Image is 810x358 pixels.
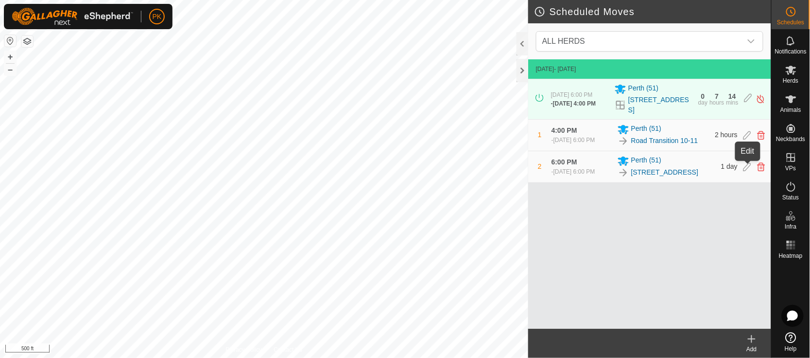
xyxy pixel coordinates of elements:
h2: Scheduled Moves [534,6,771,18]
div: 0 [701,93,705,100]
span: Help [785,346,797,352]
span: 6:00 PM [551,158,577,166]
span: [DATE] 6:00 PM [553,168,595,175]
a: Help [772,328,810,356]
div: Add [732,345,771,354]
div: day [698,100,707,106]
div: - [551,99,596,108]
span: Herds [783,78,798,84]
span: ALL HERDS [538,32,741,51]
a: [STREET_ADDRESS] [631,167,698,178]
div: 7 [715,93,719,100]
span: Status [782,195,799,200]
span: Perth (51) [631,124,661,135]
a: Road Transition 10-11 [631,136,698,146]
span: 1 [538,131,542,139]
span: Schedules [777,19,804,25]
img: To [618,135,629,147]
span: Neckbands [776,136,805,142]
div: mins [726,100,739,106]
span: 1 day [721,162,738,170]
div: dropdown trigger [741,32,761,51]
div: hours [710,100,724,106]
span: Perth (51) [628,83,658,95]
span: [DATE] 4:00 PM [553,100,596,107]
button: – [4,64,16,75]
span: Heatmap [779,253,803,259]
button: Map Layers [21,36,33,47]
img: Gallagher Logo [12,8,133,25]
img: To [618,167,629,179]
img: Turn off schedule move [756,94,765,104]
a: [STREET_ADDRESS] [628,95,692,115]
a: Privacy Policy [225,345,262,354]
span: 2 [538,162,542,170]
div: - [551,167,595,176]
span: Infra [785,224,796,230]
span: [DATE] 6:00 PM [553,137,595,143]
span: 2 hours [715,131,738,139]
div: 14 [728,93,736,100]
span: PK [153,12,162,22]
span: Notifications [775,49,807,54]
div: - [551,136,595,144]
button: + [4,51,16,63]
span: [DATE] 6:00 PM [551,91,593,98]
span: VPs [785,165,796,171]
a: Contact Us [274,345,302,354]
span: - [DATE] [554,66,576,72]
span: 4:00 PM [551,126,577,134]
span: Perth (51) [631,155,661,167]
span: ALL HERDS [542,37,585,45]
span: Animals [780,107,801,113]
span: [DATE] [536,66,554,72]
button: Reset Map [4,35,16,47]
